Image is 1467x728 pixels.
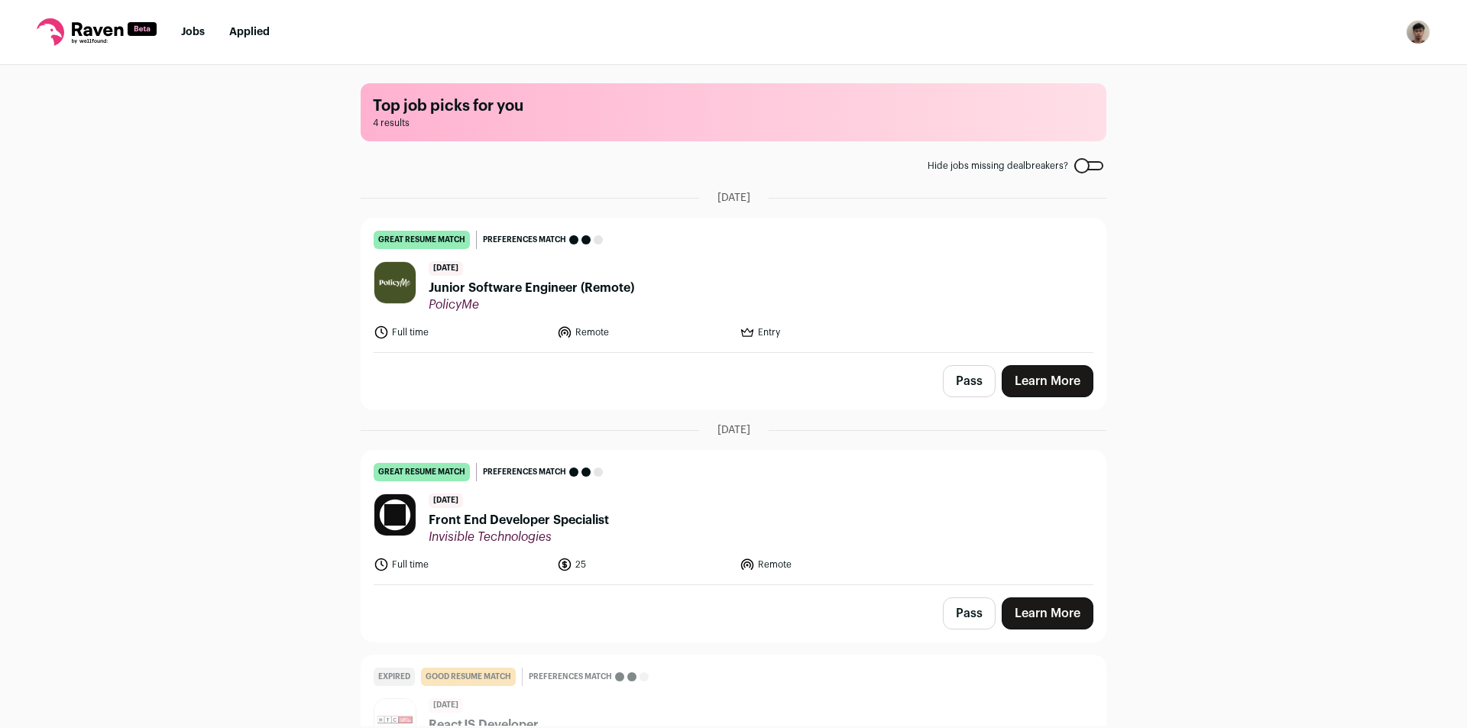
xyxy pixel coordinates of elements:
li: Remote [557,325,731,340]
span: Preferences match [483,464,566,480]
div: good resume match [421,668,516,686]
li: Entry [740,325,914,340]
li: 25 [557,557,731,572]
span: Hide jobs missing dealbreakers? [928,160,1068,172]
div: Expired [374,668,415,686]
span: Preferences match [483,232,566,248]
a: Learn More [1002,365,1093,397]
li: Full time [374,325,548,340]
img: 16528010-medium_jpg [1406,20,1430,44]
h1: Top job picks for you [373,95,1094,117]
span: Preferences match [529,669,612,684]
a: great resume match Preferences match [DATE] Front End Developer Specialist Invisible Technologies... [361,451,1106,584]
a: great resume match Preferences match [DATE] Junior Software Engineer (Remote) PolicyMe Full time ... [361,218,1106,352]
a: Learn More [1002,597,1093,629]
span: Invisible Technologies [429,529,609,545]
span: [DATE] [429,698,463,713]
div: great resume match [374,231,470,249]
button: Pass [943,365,996,397]
span: [DATE] [429,493,463,508]
img: 8f08461f69f5544a4921fd8e22f601df971b667297244e4e7f1aab3c1f4d6caf.jpg [374,262,416,303]
span: [DATE] [429,261,463,276]
a: Applied [229,27,270,37]
li: Remote [740,557,914,572]
a: Jobs [181,27,205,37]
button: Open dropdown [1406,20,1430,44]
span: [DATE] [717,422,750,438]
img: 69e05cf858fd43f322a8fe9cd4943cff863cad4edb567cfae43d65b7d120cbb9.jpg [374,494,416,535]
span: PolicyMe [429,297,634,312]
span: [DATE] [717,190,750,205]
div: great resume match [374,463,470,481]
span: Front End Developer Specialist [429,511,609,529]
span: 4 results [373,117,1094,129]
button: Pass [943,597,996,629]
li: Full time [374,557,548,572]
span: Junior Software Engineer (Remote) [429,279,634,297]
